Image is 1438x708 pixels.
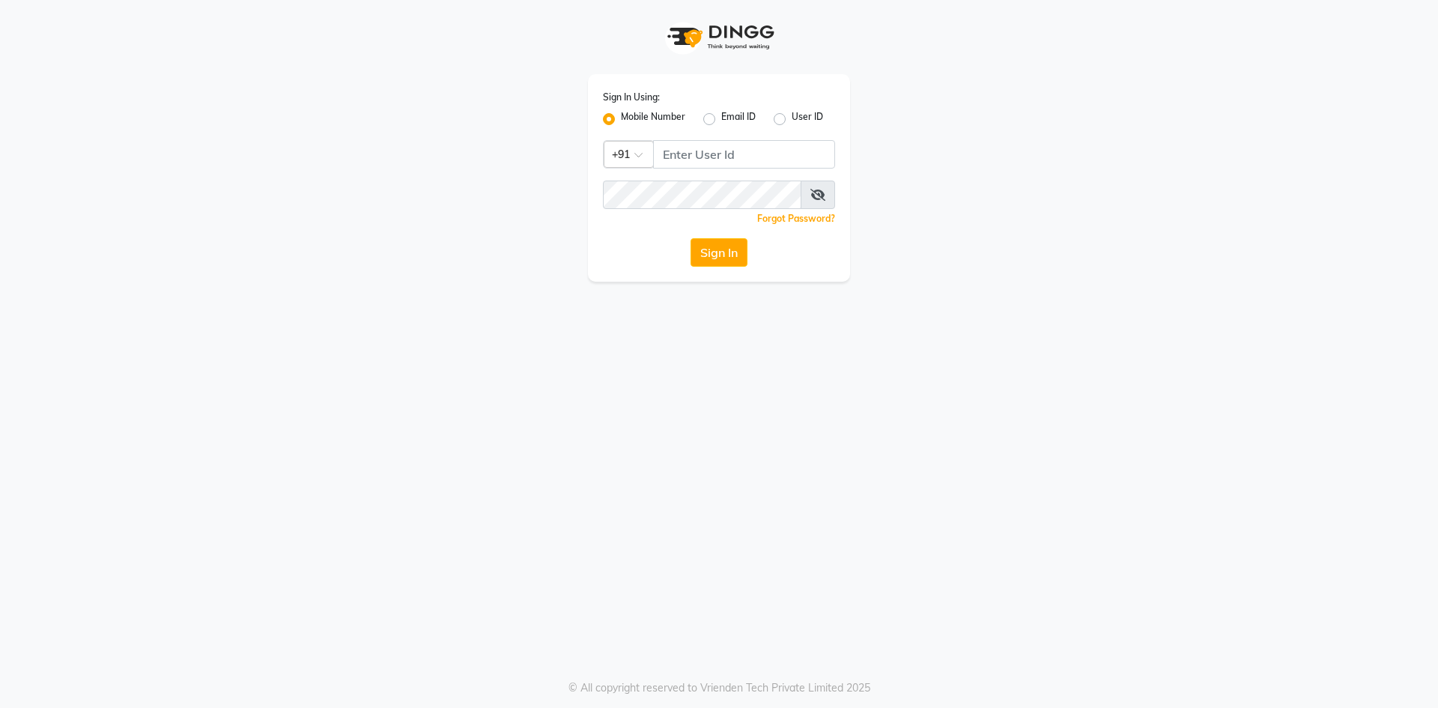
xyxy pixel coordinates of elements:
input: Username [603,181,801,209]
label: Mobile Number [621,110,685,128]
label: User ID [792,110,823,128]
button: Sign In [691,238,747,267]
a: Forgot Password? [757,213,835,224]
label: Sign In Using: [603,91,660,104]
img: logo1.svg [659,15,779,59]
label: Email ID [721,110,756,128]
input: Username [653,140,835,169]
